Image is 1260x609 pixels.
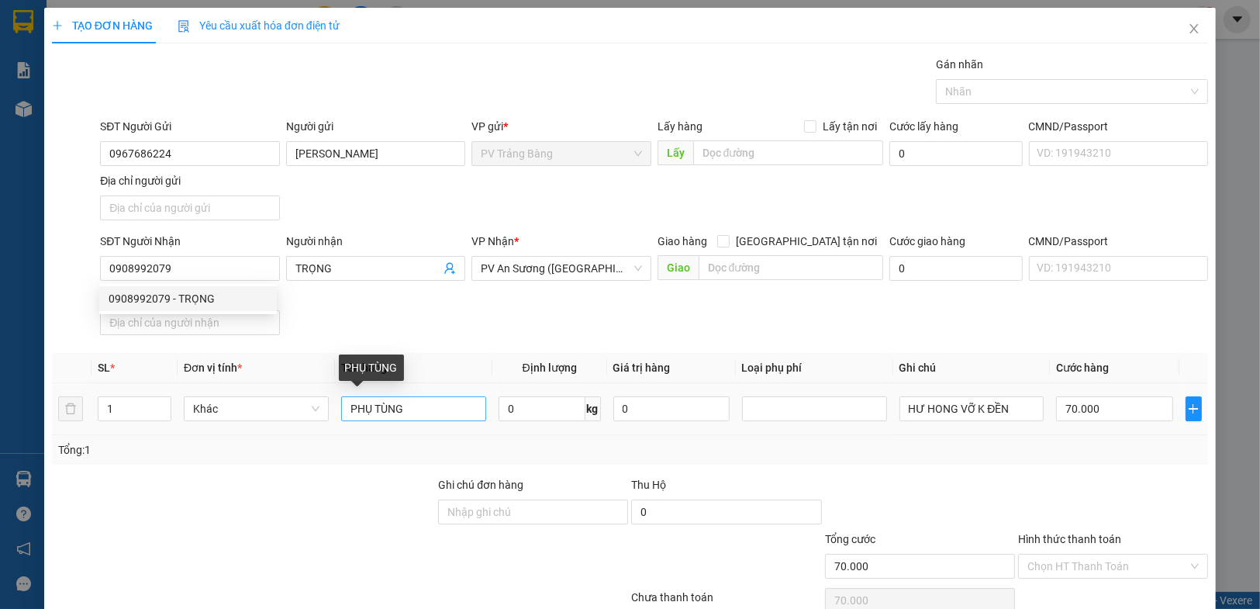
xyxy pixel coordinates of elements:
[184,362,242,374] span: Đơn vị tính
[730,233,883,250] span: [GEOGRAPHIC_DATA] tận nơi
[585,396,601,421] span: kg
[100,310,279,335] input: Địa chỉ của người nhận
[341,396,486,421] input: VD: Bàn, Ghế
[1188,22,1200,35] span: close
[178,20,190,33] img: icon
[1018,533,1121,545] label: Hình thức thanh toán
[193,397,319,420] span: Khác
[693,140,883,165] input: Dọc đường
[52,20,63,31] span: plus
[736,353,893,383] th: Loại phụ phí
[1186,396,1203,421] button: plus
[899,396,1044,421] input: Ghi Chú
[889,141,1023,166] input: Cước lấy hàng
[613,362,671,374] span: Giá trị hàng
[889,235,965,247] label: Cước giao hàng
[58,441,487,458] div: Tổng: 1
[58,396,83,421] button: delete
[286,118,465,135] div: Người gửi
[825,533,875,545] span: Tổng cước
[523,362,577,374] span: Định lượng
[658,140,693,165] span: Lấy
[893,353,1051,383] th: Ghi chú
[100,196,279,220] input: Địa chỉ của người gửi
[1056,362,1109,374] span: Cước hàng
[1029,233,1208,250] div: CMND/Passport
[178,19,340,32] span: Yêu cầu xuất hóa đơn điện tử
[98,362,110,374] span: SL
[1029,118,1208,135] div: CMND/Passport
[471,118,651,135] div: VP gửi
[481,257,641,280] span: PV An Sương (Hàng Hóa)
[109,290,268,307] div: 0908992079 - TRỌNG
[339,355,404,381] div: PHỤ TÙNG
[99,286,277,311] div: 0908992079 - TRỌNG
[52,19,153,32] span: TẠO ĐƠN HÀNG
[471,235,514,247] span: VP Nhận
[816,118,883,135] span: Lấy tận nơi
[1172,8,1216,51] button: Close
[100,118,279,135] div: SĐT Người Gửi
[438,500,628,524] input: Ghi chú đơn hàng
[286,233,465,250] div: Người nhận
[889,256,1023,281] input: Cước giao hàng
[481,142,641,165] span: PV Trảng Bàng
[613,396,730,421] input: 0
[699,255,883,280] input: Dọc đường
[658,120,702,133] span: Lấy hàng
[658,235,707,247] span: Giao hàng
[1186,403,1202,415] span: plus
[631,479,666,491] span: Thu Hộ
[438,479,523,491] label: Ghi chú đơn hàng
[936,58,983,71] label: Gán nhãn
[100,172,279,189] div: Địa chỉ người gửi
[658,255,699,280] span: Giao
[889,120,958,133] label: Cước lấy hàng
[444,262,456,275] span: user-add
[100,233,279,250] div: SĐT Người Nhận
